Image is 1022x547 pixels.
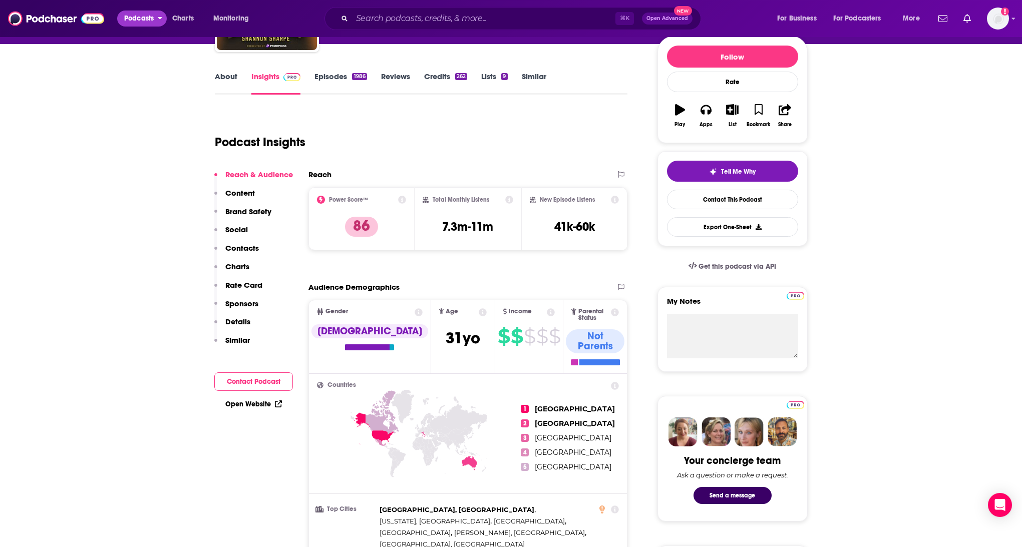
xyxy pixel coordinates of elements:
[934,10,951,27] a: Show notifications dropdown
[442,219,493,234] h3: 7.3m-11m
[787,401,804,409] img: Podchaser Pro
[787,290,804,300] a: Pro website
[668,417,698,446] img: Sydney Profile
[729,122,737,128] div: List
[251,72,301,95] a: InsightsPodchaser Pro
[787,292,804,300] img: Podchaser Pro
[827,11,896,27] button: open menu
[214,225,248,243] button: Social
[535,433,611,442] a: [GEOGRAPHIC_DATA]
[554,219,595,234] h3: 41k-60k
[225,280,262,290] p: Rate Card
[380,527,452,538] span: ,
[521,434,529,442] span: 3
[352,73,367,80] div: 1986
[549,328,560,344] span: $
[213,12,249,26] span: Monitoring
[959,10,975,27] a: Show notifications dropdown
[481,72,507,95] a: Lists9
[214,170,293,188] button: Reach & Audience
[677,471,788,479] div: Ask a question or make a request.
[311,324,428,338] div: [DEMOGRAPHIC_DATA]
[578,308,609,321] span: Parental Status
[225,243,259,253] p: Contacts
[214,335,250,354] button: Similar
[988,493,1012,517] div: Open Intercom Messenger
[721,168,756,176] span: Tell Me Why
[454,528,585,536] span: [PERSON_NAME], [GEOGRAPHIC_DATA]
[206,11,262,27] button: open menu
[380,517,490,525] span: [US_STATE], [GEOGRAPHIC_DATA]
[214,262,249,280] button: Charts
[225,335,250,345] p: Similar
[380,528,451,536] span: [GEOGRAPHIC_DATA]
[225,207,271,216] p: Brand Safety
[327,382,356,388] span: Countries
[700,122,713,128] div: Apps
[214,207,271,225] button: Brand Safety
[511,328,523,344] span: $
[498,328,560,344] a: $$$$$
[225,188,255,198] p: Content
[214,299,258,317] button: Sponsors
[509,308,532,315] span: Income
[699,262,776,271] span: Get this podcast via API
[770,11,829,27] button: open menu
[535,448,611,457] a: [GEOGRAPHIC_DATA]
[674,6,692,16] span: New
[8,9,104,28] img: Podchaser - Follow, Share and Rate Podcasts
[380,515,492,527] span: ,
[424,72,467,95] a: Credits262
[380,505,534,513] span: [GEOGRAPHIC_DATA], [GEOGRAPHIC_DATA]
[615,12,634,25] span: ⌘ K
[684,454,781,467] div: Your concierge team
[380,504,536,515] span: ,
[667,98,693,134] button: Play
[747,122,770,128] div: Bookmark
[334,7,711,30] div: Search podcasts, credits, & more...
[498,328,510,344] span: $
[667,72,798,92] div: Rate
[225,262,249,271] p: Charts
[694,487,772,504] button: Send a message
[987,8,1009,30] span: Logged in as rowan.sullivan
[521,448,529,456] span: 4
[674,122,685,128] div: Play
[987,8,1009,30] img: User Profile
[446,328,480,348] span: 31 yo
[225,225,248,234] p: Social
[521,419,529,427] span: 2
[345,217,378,237] p: 86
[215,135,305,150] h1: Podcast Insights
[646,16,688,21] span: Open Advanced
[225,400,282,408] a: Open Website
[352,11,615,27] input: Search podcasts, credits, & more...
[746,98,772,134] button: Bookmark
[693,98,719,134] button: Apps
[283,73,301,81] img: Podchaser Pro
[987,8,1009,30] button: Show profile menu
[314,72,367,95] a: Episodes1986
[522,72,546,95] a: Similar
[524,328,535,344] span: $
[381,72,410,95] a: Reviews
[735,417,764,446] img: Jules Profile
[535,419,615,428] a: [GEOGRAPHIC_DATA]
[433,196,489,203] h2: Total Monthly Listens
[667,161,798,182] button: tell me why sparkleTell Me Why
[778,122,792,128] div: Share
[719,98,745,134] button: List
[667,296,798,314] label: My Notes
[768,417,797,446] img: Jon Profile
[667,46,798,68] button: Follow
[308,282,400,292] h2: Audience Demographics
[680,254,785,279] a: Get this podcast via API
[215,72,237,95] a: About
[225,317,250,326] p: Details
[540,196,595,203] h2: New Episode Listens
[311,324,428,350] a: [DEMOGRAPHIC_DATA]
[214,243,259,262] button: Contacts
[494,515,566,527] span: ,
[566,329,624,365] a: Not Parents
